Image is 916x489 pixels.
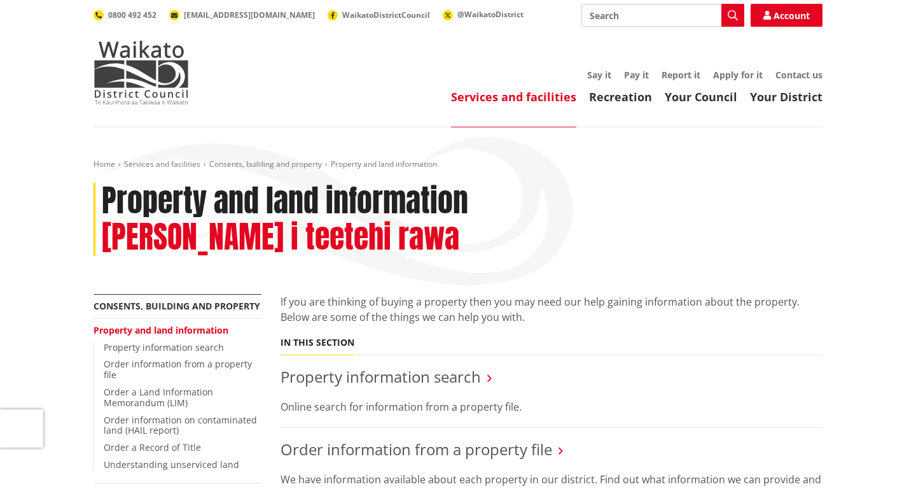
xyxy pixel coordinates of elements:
a: Order a Land Information Memorandum (LIM) [104,386,213,409]
a: Apply for it [713,69,763,81]
a: Pay it [624,69,649,81]
h5: In this section [281,337,354,348]
nav: breadcrumb [94,159,822,170]
span: WaikatoDistrictCouncil [342,10,430,20]
h2: [PERSON_NAME] i teetehi rawa [102,219,459,256]
span: Property and land information [331,159,437,169]
a: Contact us [775,69,822,81]
a: Property and land information [94,324,228,336]
a: Your District [750,89,822,104]
a: Services and facilities [124,159,200,169]
a: Report it [662,69,700,81]
a: 0800 492 452 [94,10,156,20]
input: Search input [581,4,744,27]
a: @WaikatoDistrict [443,9,524,20]
a: Property information search [281,366,481,387]
a: Consents, building and property [209,159,322,169]
a: Your Council [665,89,737,104]
span: @WaikatoDistrict [457,9,524,20]
img: Waikato District Council - Te Kaunihera aa Takiwaa o Waikato [94,41,189,104]
a: Services and facilities [451,89,576,104]
p: Online search for information from a property file. [281,399,822,415]
a: Say it [587,69,611,81]
span: [EMAIL_ADDRESS][DOMAIN_NAME] [184,10,315,20]
a: Understanding unserviced land [104,458,239,471]
span: 0800 492 452 [108,10,156,20]
a: Order information on contaminated land (HAIL report) [104,414,257,437]
p: If you are thinking of buying a property then you may need our help gaining information about the... [281,294,822,325]
a: Order a Record of Title [104,441,201,453]
a: Recreation [589,89,652,104]
a: Consents, building and property [94,300,260,312]
a: Account [751,4,822,27]
a: Property information search [104,341,224,353]
a: Order information from a property file [104,358,252,381]
a: Order information from a property file [281,439,552,460]
h1: Property and land information [102,183,468,220]
iframe: Messenger Launcher [857,436,903,481]
a: Home [94,159,115,169]
a: WaikatoDistrictCouncil [328,10,430,20]
a: [EMAIL_ADDRESS][DOMAIN_NAME] [169,10,315,20]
